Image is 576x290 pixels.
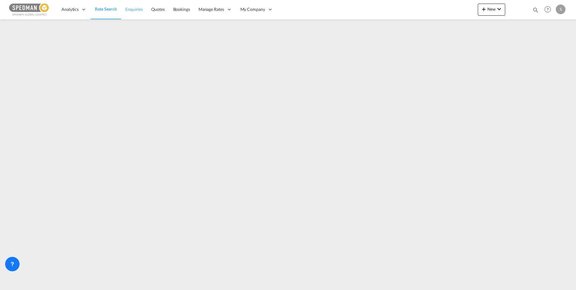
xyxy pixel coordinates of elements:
md-icon: icon-plus 400-fg [480,5,487,13]
div: icon-magnify [532,7,539,16]
span: My Company [240,6,265,12]
div: S [556,5,565,14]
div: Help [543,4,556,15]
md-icon: icon-chevron-down [496,5,503,13]
span: Manage Rates [199,6,224,12]
span: Bookings [173,7,190,12]
span: Rate Search [95,6,117,11]
button: icon-plus 400-fgNewicon-chevron-down [478,4,505,16]
span: Quotes [151,7,164,12]
span: New [480,7,503,11]
span: Help [543,4,553,14]
span: Enquiries [125,7,143,12]
img: c12ca350ff1b11efb6b291369744d907.png [9,3,50,16]
span: Analytics [61,6,79,12]
md-icon: icon-magnify [532,7,539,13]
